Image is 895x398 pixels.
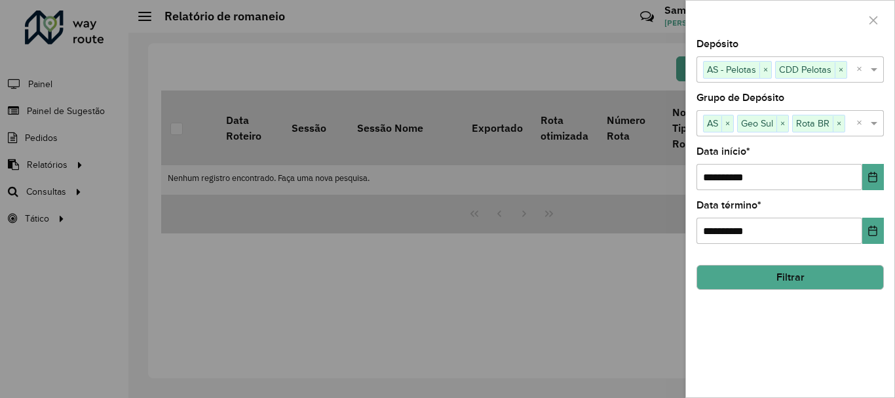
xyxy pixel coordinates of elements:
span: CDD Pelotas [776,62,835,77]
label: Data término [696,197,761,213]
button: Choose Date [862,164,884,190]
button: Choose Date [862,218,884,244]
span: Clear all [856,62,867,77]
span: Clear all [856,115,867,131]
span: Geo Sul [738,115,776,131]
span: × [776,116,788,132]
span: Rota BR [793,115,833,131]
span: × [759,62,771,78]
span: AS - Pelotas [704,62,759,77]
span: AS [704,115,721,131]
label: Depósito [696,36,738,52]
label: Data início [696,144,750,159]
label: Grupo de Depósito [696,90,784,106]
span: × [721,116,733,132]
span: × [835,62,847,78]
span: × [833,116,845,132]
button: Filtrar [696,265,884,290]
